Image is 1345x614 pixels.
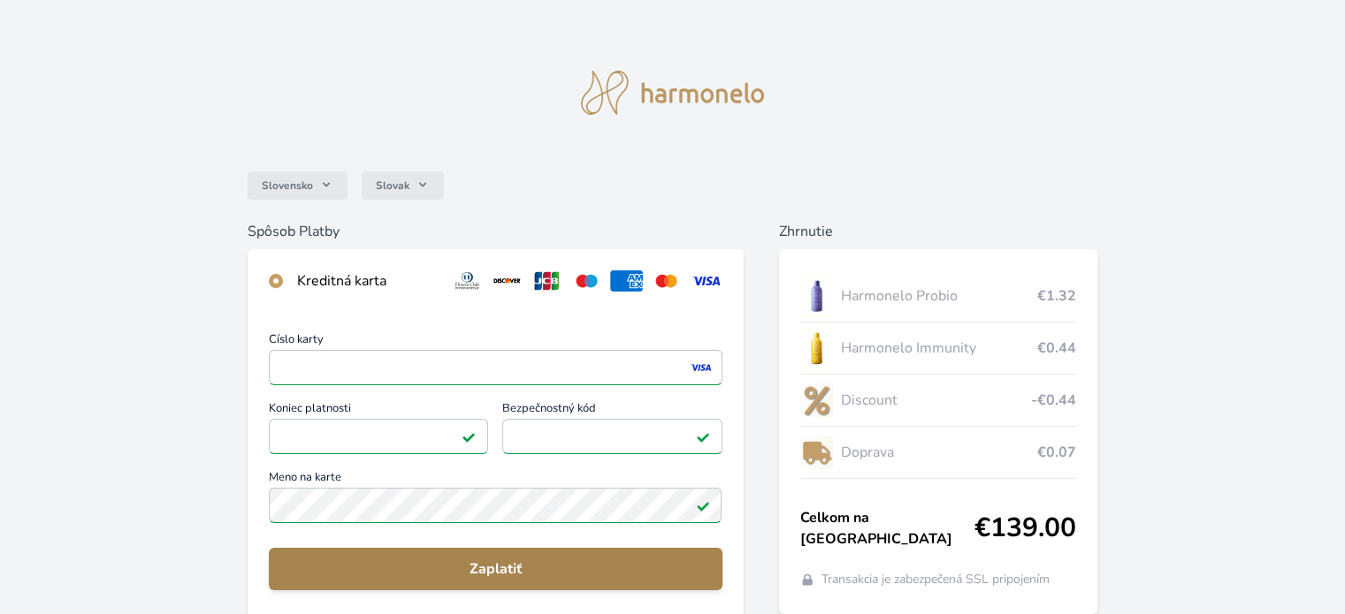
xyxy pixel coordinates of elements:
span: €1.32 [1037,285,1076,307]
span: Meno na karte [269,472,722,488]
span: Celkom na [GEOGRAPHIC_DATA] [800,507,974,550]
img: logo.svg [581,71,765,115]
img: Pole je platné [696,498,710,512]
span: €0.44 [1037,337,1076,359]
button: Zaplatiť [269,548,722,590]
span: Zaplatiť [283,558,707,580]
button: Slovensko [248,171,348,200]
img: visa [689,360,713,375]
img: discount-lo.png [800,378,834,422]
h6: Zhrnutie [779,221,1097,242]
img: discover.svg [491,270,523,292]
span: Slovensko [262,178,313,193]
img: Pole je platné [696,429,710,443]
img: diners.svg [451,270,484,292]
span: €139.00 [974,512,1076,544]
h6: Spôsob Platby [248,221,743,242]
button: Slovak [362,171,444,200]
span: €0.07 [1037,442,1076,463]
span: Harmonelo Probio [840,285,1036,307]
span: Transakcia je zabezpečená SSL pripojením [822,571,1050,588]
iframe: Iframe pre číslo karty [277,355,714,380]
img: Pole je platné [462,429,476,443]
span: -€0.44 [1031,390,1076,411]
span: Koniec platnosti [269,403,488,419]
img: mc.svg [650,270,683,292]
img: maestro.svg [570,270,603,292]
div: Kreditná karta [297,270,437,292]
span: Číslo karty [269,334,722,350]
img: delivery-lo.png [800,430,834,474]
img: amex.svg [610,270,643,292]
img: visa.svg [690,270,722,292]
span: Bezpečnostný kód [502,403,722,419]
iframe: Iframe pre bezpečnostný kód [510,424,714,449]
img: IMMUNITY_se_stinem_x-lo.jpg [800,326,834,370]
span: Harmonelo Immunity [840,337,1036,359]
span: Doprava [840,442,1036,463]
img: CLEAN_PROBIO_se_stinem_x-lo.jpg [800,274,834,318]
img: jcb.svg [531,270,563,292]
input: Meno na kartePole je platné [269,488,722,523]
span: Slovak [376,178,409,193]
iframe: Iframe pre deň vypršania platnosti [277,424,480,449]
span: Discount [840,390,1030,411]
